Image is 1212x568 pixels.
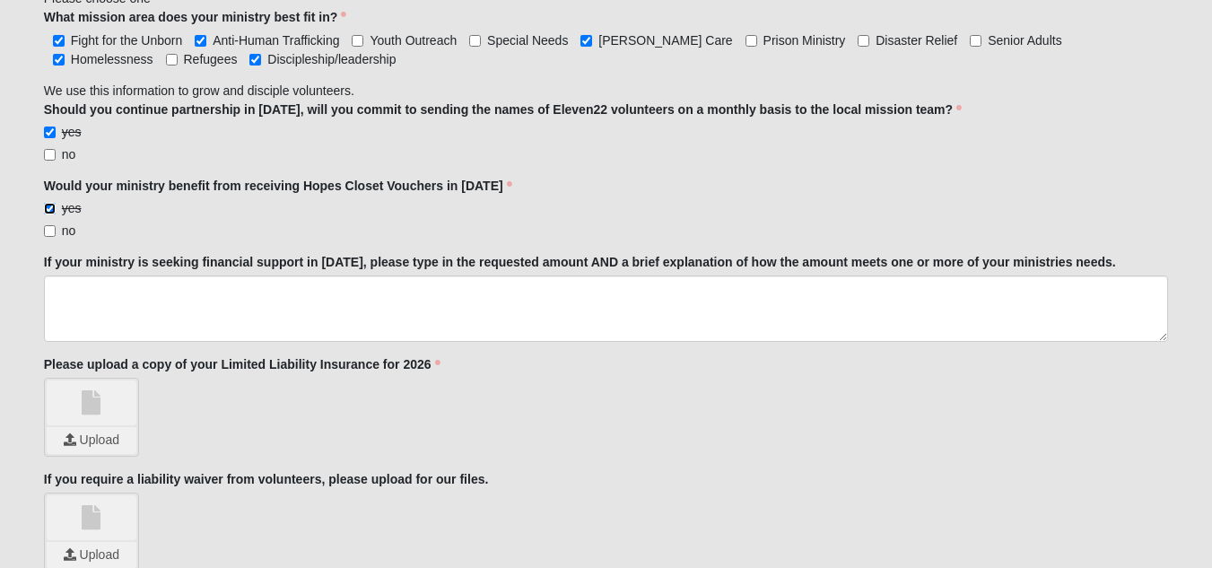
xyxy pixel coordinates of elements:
[44,355,440,373] label: Please upload a copy of your Limited Liability Insurance for 2026
[988,33,1062,48] span: Senior Adults
[876,33,957,48] span: Disaster Relief
[44,203,56,214] input: yes
[763,33,846,48] span: Prison Ministry
[71,33,183,48] span: Fight for the Unborn
[44,8,347,26] label: What mission area does your ministry best fit in?
[62,223,76,238] span: no
[370,33,457,48] span: Youth Outreach
[44,253,1116,271] label: If your ministry is seeking financial support in [DATE], please type in the requested amount AND ...
[44,127,56,138] input: yes
[598,33,732,48] span: [PERSON_NAME] Care
[44,225,56,237] input: no
[213,33,339,48] span: Anti-Human Trafficking
[580,35,592,47] input: [PERSON_NAME] Care
[71,52,153,66] span: Homelessness
[469,35,481,47] input: Special Needs
[352,35,363,47] input: Youth Outreach
[53,54,65,66] input: Homelessness
[44,177,512,195] label: Would your ministry benefit from receiving Hopes Closet Vouchers in [DATE]
[184,52,238,66] span: Refugees
[62,147,76,162] span: no
[487,33,568,48] span: Special Needs
[62,201,82,215] span: yes
[195,35,206,47] input: Anti-Human Trafficking
[53,35,65,47] input: Fight for the Unborn
[746,35,757,47] input: Prison Ministry
[267,52,396,66] span: Discipleship/leadership
[62,125,82,139] span: yes
[249,54,261,66] input: Discipleship/leadership
[166,54,178,66] input: Refugees
[44,149,56,161] input: no
[44,470,489,488] label: If you require a liability waiver from volunteers, please upload for our files.
[44,100,962,118] label: Should you continue partnership in [DATE], will you commit to sending the names of Eleven22 volun...
[970,35,981,47] input: Senior Adults
[858,35,869,47] input: Disaster Relief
